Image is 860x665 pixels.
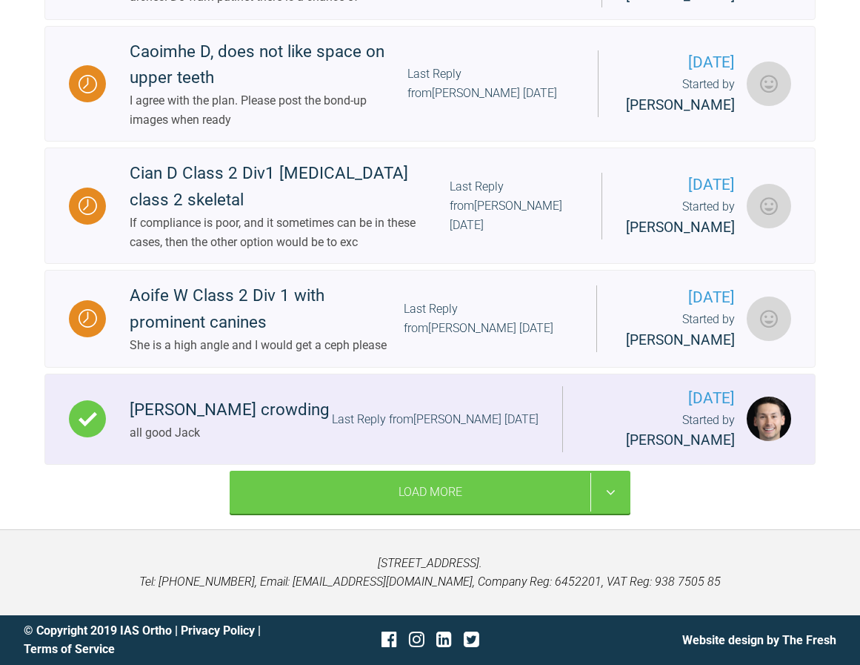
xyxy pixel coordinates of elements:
[747,184,791,228] img: Niall Conaty
[621,285,735,310] span: [DATE]
[747,397,791,441] img: Jack Dowling
[130,214,450,251] div: If compliance is poor, and it sometimes can be in these cases, then the other option would be to exc
[587,411,736,452] div: Started by
[626,197,735,239] div: Started by
[682,633,836,647] a: Website design by The Fresh
[450,177,578,234] div: Last Reply from [PERSON_NAME] [DATE]
[24,554,836,592] p: [STREET_ADDRESS]. Tel: [PHONE_NUMBER], Email: [EMAIL_ADDRESS][DOMAIN_NAME], Company Reg: 6452201,...
[79,196,97,215] img: Waiting
[621,310,735,351] div: Started by
[747,297,791,341] img: Niall Conaty
[24,621,295,659] div: © Copyright 2019 IAS Ortho | |
[626,331,735,348] span: [PERSON_NAME]
[79,410,97,429] img: Complete
[626,219,735,236] span: [PERSON_NAME]
[44,148,816,264] a: WaitingCian D Class 2 Div1 [MEDICAL_DATA] class 2 skeletalIf compliance is poor, and it sometimes...
[230,471,630,514] div: Load More
[626,431,735,449] span: [PERSON_NAME]
[181,623,255,638] a: Privacy Policy
[587,386,736,411] span: [DATE]
[626,173,735,197] span: [DATE]
[626,96,735,113] span: [PERSON_NAME]
[130,282,404,336] div: Aoife W Class 2 Div 1 with prominent canines
[130,397,330,423] div: [PERSON_NAME] crowding
[407,64,574,102] div: Last Reply from [PERSON_NAME] [DATE]
[622,75,735,116] div: Started by
[79,309,97,328] img: Waiting
[44,374,816,466] a: Complete[PERSON_NAME] crowdingall good JackLast Reply from[PERSON_NAME] [DATE][DATE]Started by [P...
[44,270,816,367] a: WaitingAoife W Class 2 Div 1 with prominent caninesShe is a high angle and I would get a ceph ple...
[130,39,407,92] div: Caoimhe D, does not like space on upper teeth
[130,423,330,443] div: all good Jack
[130,91,407,129] div: I agree with the plan. Please post the bond-up images when ready
[44,26,816,142] a: WaitingCaoimhe D, does not like space on upper teethI agree with the plan. Please post the bond-u...
[79,75,97,93] img: Waiting
[747,62,791,106] img: Niall Conaty
[130,336,404,355] div: She is a high angle and I would get a ceph please
[622,50,735,75] span: [DATE]
[332,410,539,429] div: Last Reply from [PERSON_NAME] [DATE]
[24,642,115,656] a: Terms of Service
[404,300,573,337] div: Last Reply from [PERSON_NAME] [DATE]
[130,160,450,214] div: Cian D Class 2 Div1 [MEDICAL_DATA] class 2 skeletal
